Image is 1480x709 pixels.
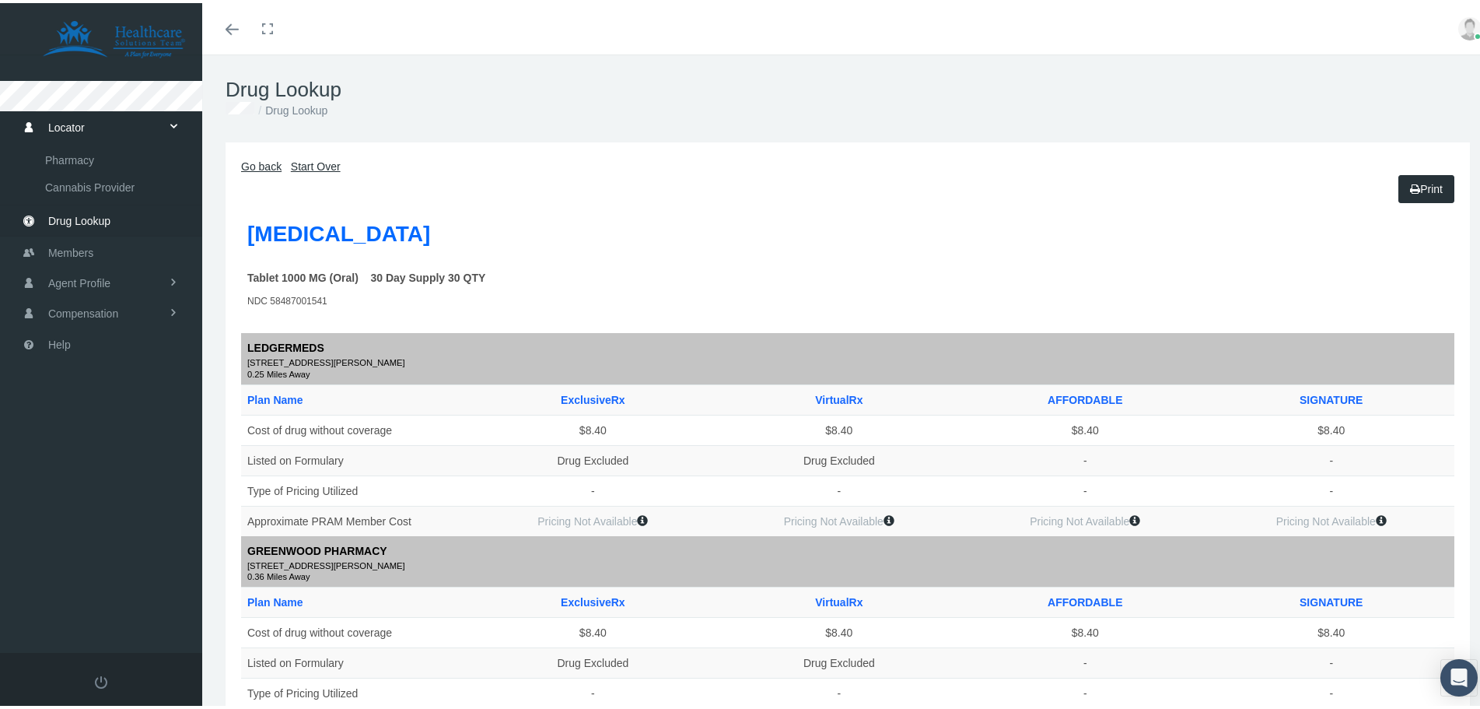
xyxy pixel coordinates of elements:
[962,645,1208,676] td: -
[962,381,1208,412] th: AFFORDABLE
[716,584,962,615] th: VirtualRx
[254,99,327,116] li: Drug Lookup
[241,645,470,676] td: Listed on Formulary
[962,584,1208,615] th: AFFORDABLE
[716,645,962,676] td: Drug Excluded
[241,157,282,170] a: Go back
[1209,412,1455,442] td: $8.40
[241,412,470,442] td: Cost of drug without coverage
[716,472,962,503] td: -
[241,615,470,645] td: Cost of drug without coverage
[247,291,327,306] label: NDC 58487001541
[1209,472,1455,503] td: -
[962,472,1208,503] td: -
[470,412,716,442] td: $8.40
[247,266,485,283] label: Tablet 1000 MG (Oral) 30 Day Supply 30 QTY
[247,556,1448,570] small: [STREET_ADDRESS][PERSON_NAME]
[48,265,110,295] span: Agent Profile
[1209,645,1455,676] td: -
[470,472,716,503] td: -
[20,17,207,56] img: HEALTHCARE SOLUTIONS TEAM, LLC
[241,442,470,472] td: Listed on Formulary
[716,442,962,472] td: Drug Excluded
[962,503,1208,533] td: Pricing Not Available
[716,381,962,412] th: VirtualRx
[470,442,716,472] td: Drug Excluded
[962,615,1208,645] td: $8.40
[470,503,716,533] td: Pricing Not Available
[48,327,71,356] span: Help
[45,144,94,170] span: Pharmacy
[48,235,93,265] span: Members
[241,503,470,533] td: Approximate PRAM Member Cost
[1209,442,1455,472] td: -
[716,503,962,533] td: Pricing Not Available
[1209,503,1455,533] td: Pricing Not Available
[247,542,387,554] b: GREENWOOD PHARMACY
[48,110,85,139] span: Locator
[716,615,962,645] td: $8.40
[48,296,118,325] span: Compensation
[1209,615,1455,645] td: $8.40
[716,676,962,706] td: -
[1440,656,1478,693] div: Open Intercom Messenger
[247,367,1448,375] small: 0.25 Miles Away
[291,157,341,170] a: Start Over
[716,412,962,442] td: $8.40
[470,584,716,615] th: ExclusiveRx
[470,676,716,706] td: -
[962,442,1208,472] td: -
[1209,584,1455,615] th: SIGNATURE
[1209,381,1455,412] th: SIGNATURE
[962,676,1208,706] td: -
[241,381,470,412] th: Plan Name
[241,472,470,503] td: Type of Pricing Utilized
[1398,172,1454,200] a: Print
[45,171,135,198] span: Cannabis Provider
[470,615,716,645] td: $8.40
[470,381,716,412] th: ExclusiveRx
[470,645,716,676] td: Drug Excluded
[247,214,430,248] label: [MEDICAL_DATA]
[241,676,470,706] td: Type of Pricing Utilized
[247,353,1448,367] small: [STREET_ADDRESS][PERSON_NAME]
[241,584,470,615] th: Plan Name
[1209,676,1455,706] td: -
[226,75,1470,99] h1: Drug Lookup
[962,412,1208,442] td: $8.40
[247,570,1448,577] small: 0.36 Miles Away
[247,339,324,351] b: LEDGERMEDS
[48,203,110,233] span: Drug Lookup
